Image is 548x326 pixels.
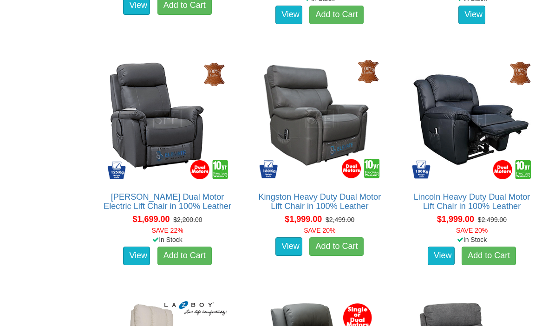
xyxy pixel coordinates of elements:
span: $1,999.00 [437,215,474,224]
img: Dalton Dual Motor Electric Lift Chair in 100% Leather [104,55,232,183]
a: Lincoln Heavy Duty Dual Motor Lift Chair in 100% Leather [414,192,530,211]
a: [PERSON_NAME] Dual Motor Electric Lift Chair in 100% Leather [104,192,231,211]
a: View [275,237,302,256]
font: SAVE 22% [151,227,183,234]
a: View [458,6,485,24]
font: SAVE 20% [304,227,335,234]
a: Add to Cart [309,6,364,24]
del: $2,499.00 [326,216,354,223]
a: Kingston Heavy Duty Dual Motor Lift Chair in 100% Leather [258,192,381,211]
a: View [275,6,302,24]
del: $2,200.00 [173,216,202,223]
a: Add to Cart [309,237,364,256]
a: Add to Cart [157,247,212,265]
img: Lincoln Heavy Duty Dual Motor Lift Chair in 100% Leather [408,55,536,183]
a: View [428,247,455,265]
font: SAVE 20% [456,227,488,234]
div: In Stock [97,235,239,244]
div: In Stock [401,235,543,244]
a: Add to Cart [462,247,516,265]
span: $1,699.00 [132,215,170,224]
a: View [123,247,150,265]
img: Kingston Heavy Duty Dual Motor Lift Chair in 100% Leather [255,55,384,183]
del: $2,499.00 [478,216,507,223]
span: $1,999.00 [285,215,322,224]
